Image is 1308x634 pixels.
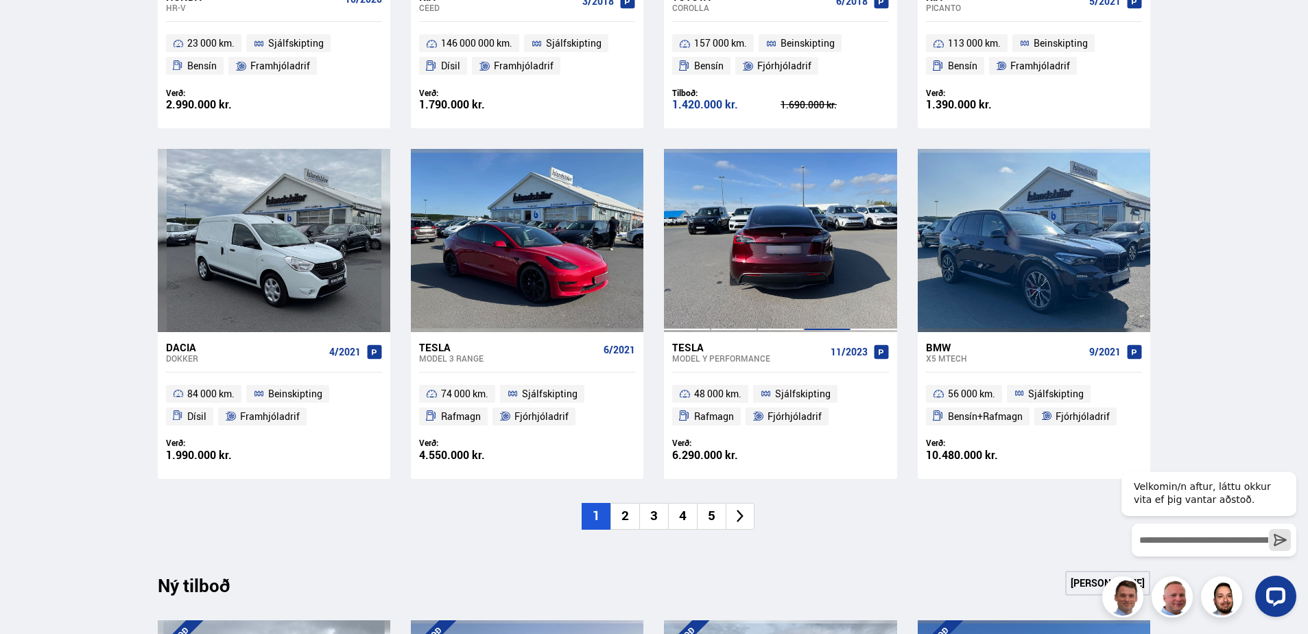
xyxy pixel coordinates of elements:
div: 1.390.000 kr. [926,99,1034,110]
span: Beinskipting [1034,35,1088,51]
span: 56 000 km. [948,386,995,402]
span: Framhjóladrif [494,58,554,74]
li: 2 [610,503,639,530]
span: Fjórhjóladrif [768,408,822,425]
div: Ný tilboð [158,575,254,604]
span: Sjálfskipting [1028,386,1084,402]
div: 1.990.000 kr. [166,449,274,461]
div: 10.480.000 kr. [926,449,1034,461]
div: Verð: [926,438,1034,448]
span: Dísil [187,408,206,425]
div: Corolla [672,3,830,12]
span: Sjálfskipting [268,35,324,51]
div: Dokker [166,353,324,363]
div: Verð: [672,438,781,448]
a: BMW X5 MTECH 9/2021 56 000 km. Sjálfskipting Bensín+Rafmagn Fjórhjóladrif Verð: 10.480.000 kr. [918,332,1150,479]
span: Framhjóladrif [1010,58,1070,74]
div: BMW [926,341,1084,353]
li: 3 [639,503,668,530]
span: 23 000 km. [187,35,235,51]
li: 1 [582,503,610,530]
div: Tesla [419,341,598,353]
div: 2.990.000 kr. [166,99,274,110]
div: Verð: [419,438,527,448]
div: Ceed [419,3,577,12]
span: Sjálfskipting [522,386,578,402]
span: Fjórhjóladrif [514,408,569,425]
img: FbJEzSuNWCJXmdc-.webp [1104,578,1145,620]
div: Verð: [166,88,274,98]
span: Framhjóladrif [240,408,300,425]
span: Rafmagn [694,408,734,425]
span: Rafmagn [441,408,481,425]
span: Bensín+Rafmagn [948,408,1023,425]
div: Dacia [166,341,324,353]
div: 6.290.000 kr. [672,449,781,461]
span: 11/2023 [831,347,868,357]
div: Verð: [166,438,274,448]
div: 1.790.000 kr. [419,99,527,110]
a: Dacia Dokker 4/2021 84 000 km. Beinskipting Dísil Framhjóladrif Verð: 1.990.000 kr. [158,332,390,479]
li: 4 [668,503,697,530]
iframe: LiveChat chat widget [1110,447,1302,628]
span: Beinskipting [781,35,835,51]
div: Model 3 RANGE [419,353,598,363]
div: 4.550.000 kr. [419,449,527,461]
div: Tesla [672,341,824,353]
div: 1.690.000 kr. [781,100,889,110]
span: Framhjóladrif [250,58,310,74]
span: Bensín [948,58,977,74]
span: Beinskipting [268,386,322,402]
span: Sjálfskipting [775,386,831,402]
div: 1.420.000 kr. [672,99,781,110]
span: 146 000 000 km. [441,35,512,51]
a: Tesla Model Y PERFORMANCE 11/2023 48 000 km. Sjálfskipting Rafmagn Fjórhjóladrif Verð: 6.290.000 kr. [664,332,896,479]
span: 84 000 km. [187,386,235,402]
a: Tesla Model 3 RANGE 6/2021 74 000 km. Sjálfskipting Rafmagn Fjórhjóladrif Verð: 4.550.000 kr. [411,332,643,479]
span: 9/2021 [1089,347,1121,357]
span: 113 000 km. [948,35,1001,51]
span: 74 000 km. [441,386,488,402]
span: Dísil [441,58,460,74]
span: 6/2021 [604,344,635,355]
li: 5 [697,503,726,530]
span: 48 000 km. [694,386,741,402]
div: Verð: [926,88,1034,98]
div: Model Y PERFORMANCE [672,353,824,363]
a: [PERSON_NAME] [1065,571,1150,596]
span: 4/2021 [329,347,361,357]
div: Picanto [926,3,1084,12]
span: Fjórhjóladrif [757,58,811,74]
span: Sjálfskipting [546,35,602,51]
div: HR-V [166,3,340,12]
div: Tilboð: [672,88,781,98]
span: 157 000 km. [694,35,747,51]
div: Verð: [419,88,527,98]
span: Bensín [187,58,217,74]
span: Fjórhjóladrif [1056,408,1110,425]
div: X5 MTECH [926,353,1084,363]
span: Bensín [694,58,724,74]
